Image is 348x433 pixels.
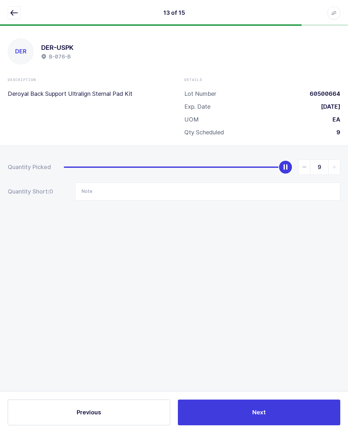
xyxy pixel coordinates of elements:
[8,39,33,64] div: DER
[8,163,51,171] div: Quantity Picked
[77,408,101,416] span: Previous
[8,400,170,425] button: Previous
[304,90,340,98] div: 60500664
[184,116,199,123] div: UOM
[163,9,185,17] div: 13 of 15
[327,116,340,123] div: EA
[316,103,340,111] div: [DATE]
[49,53,71,60] h2: B-076-B
[49,188,62,195] span: 0
[8,90,164,98] p: Deroyal Back Support Ultralign Sternal Pad Kit
[64,159,340,175] div: slider between 0 and 9
[178,400,340,425] button: Next
[8,188,62,195] div: Quantity Short:
[252,408,266,416] span: Next
[184,77,340,82] div: Details
[184,90,216,98] div: Lot Number
[75,183,340,201] input: Note
[331,129,340,136] div: 9
[41,42,73,53] h1: DER-USPK
[184,129,224,136] div: Qty Scheduled
[8,77,164,82] div: Description
[184,103,210,111] div: Exp. Date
